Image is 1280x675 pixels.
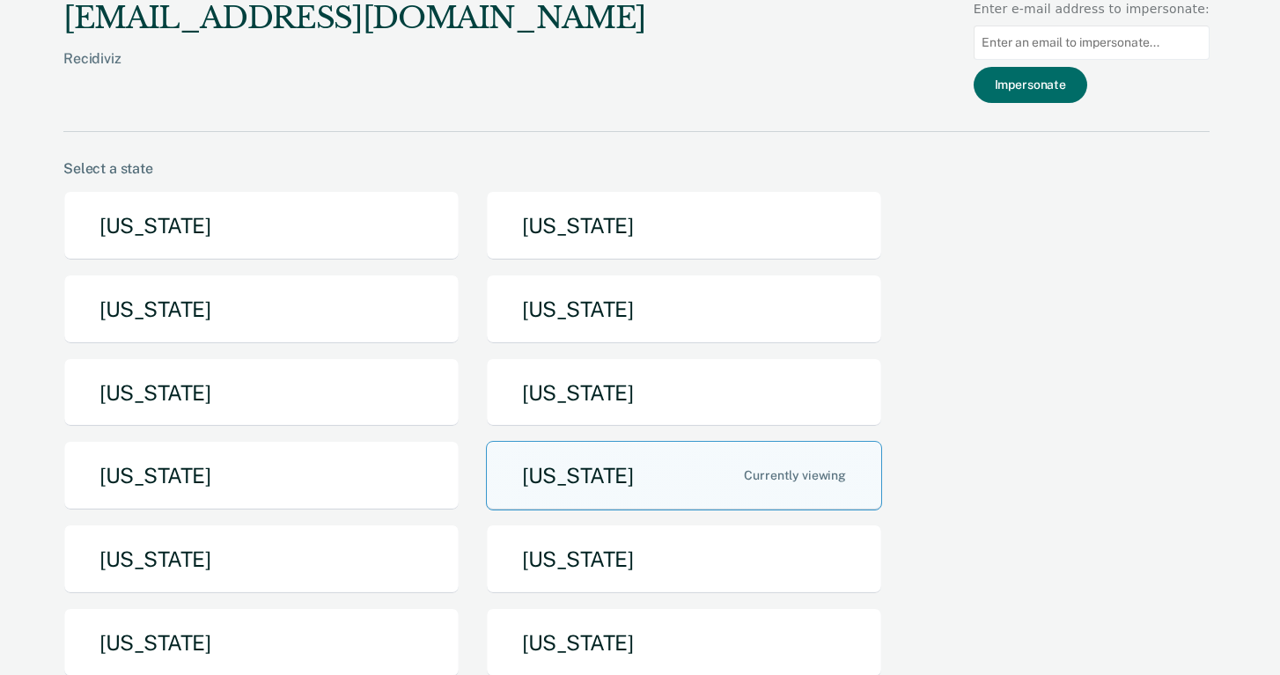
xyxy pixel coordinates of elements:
[486,441,882,510] button: [US_STATE]
[63,275,460,344] button: [US_STATE]
[486,275,882,344] button: [US_STATE]
[63,358,460,428] button: [US_STATE]
[63,160,1210,177] div: Select a state
[63,441,460,510] button: [US_STATE]
[974,67,1087,103] button: Impersonate
[63,191,460,260] button: [US_STATE]
[486,525,882,594] button: [US_STATE]
[63,525,460,594] button: [US_STATE]
[974,26,1210,60] input: Enter an email to impersonate...
[486,191,882,260] button: [US_STATE]
[486,358,882,428] button: [US_STATE]
[63,50,646,95] div: Recidiviz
